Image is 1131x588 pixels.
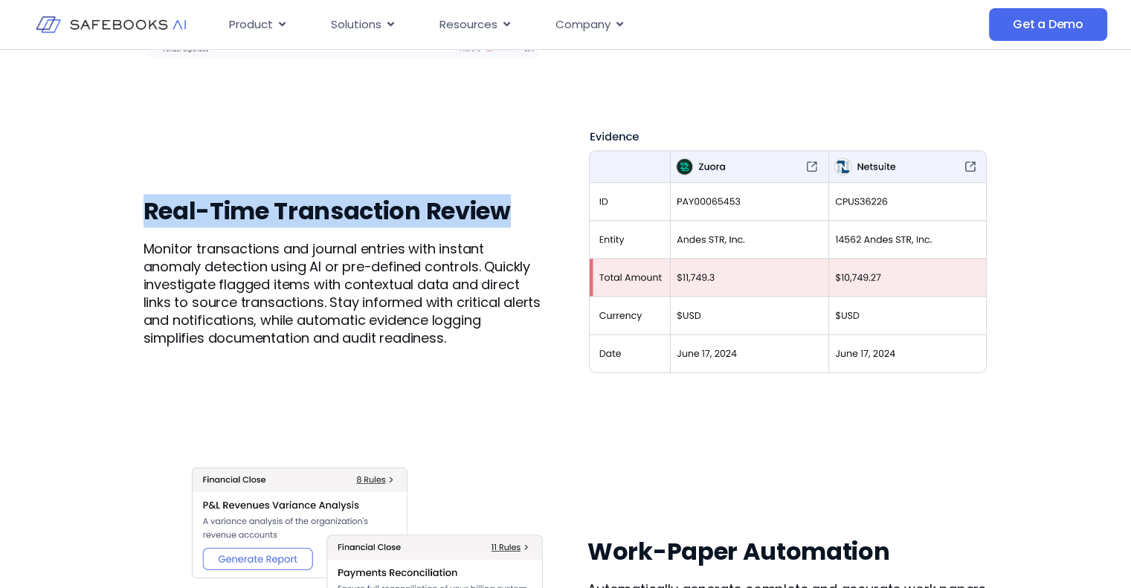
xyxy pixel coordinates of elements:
[1013,17,1083,32] span: Get a Demo
[989,8,1107,41] a: Get a Demo
[217,10,860,39] div: Menu Toggle
[555,16,610,33] span: Company
[144,196,544,226] h3: Real-Time Transaction Review
[587,537,988,566] h3: Work-Paper Automation
[229,16,273,33] span: Product
[144,240,544,347] p: Monitor transactions and journal entries with instant anomaly detection using AI or pre-defined c...
[439,16,497,33] span: Resources
[587,50,988,450] img: Product 25
[331,16,381,33] span: Solutions
[217,10,860,39] nav: Menu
